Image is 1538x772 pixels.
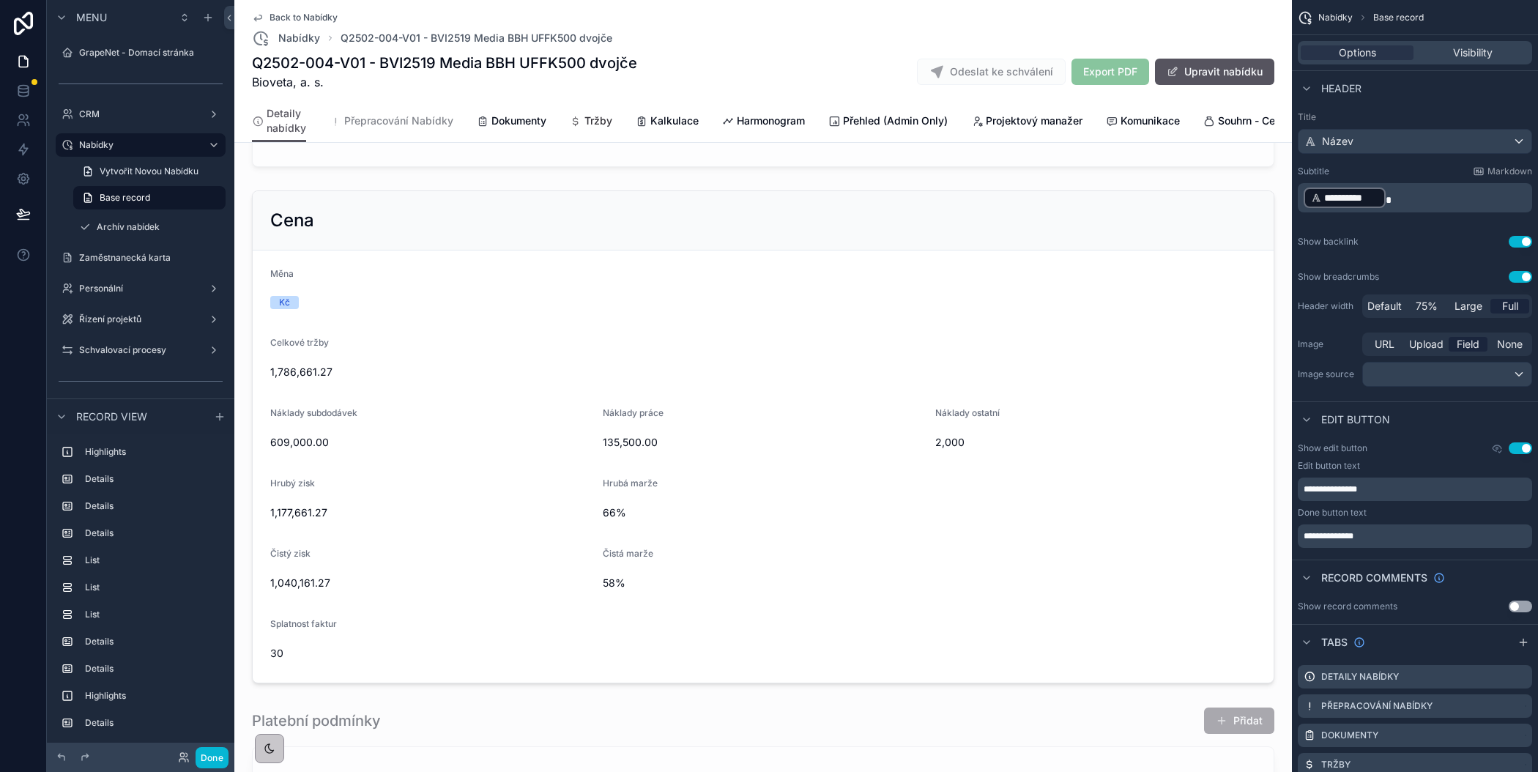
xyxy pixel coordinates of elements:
label: Header width [1298,300,1356,312]
a: Personální [56,277,226,300]
label: GrapeNet - Domací stránka [79,47,223,59]
span: Header [1321,81,1361,96]
button: Název [1298,129,1532,154]
a: Komunikace [1106,108,1180,137]
span: Vytvořit Novou Nabídku [100,166,198,177]
label: Details [85,473,220,485]
label: Archív nabídek [97,221,223,233]
a: Detaily nabídky [252,100,306,143]
label: Nabídky [79,139,196,151]
label: List [85,554,220,566]
span: 75% [1416,299,1438,313]
span: Record view [76,409,147,424]
label: Řízení projektů [79,313,202,325]
span: Field [1457,337,1479,352]
span: Menu [76,10,107,25]
a: Harmonogram [722,108,805,137]
a: Vytvořit Novou Nabídku [73,160,226,183]
span: Dokumenty [491,114,546,128]
label: Schvalovací procesy [79,344,202,356]
span: URL [1375,337,1394,352]
label: List [85,582,220,593]
a: Archív nabídek [73,215,226,239]
label: Zaměstnanecká karta [79,252,223,264]
button: Upravit nabídku [1155,59,1274,85]
a: Tržby [570,108,612,137]
div: scrollable content [47,434,234,743]
span: Harmonogram [737,114,805,128]
div: Show backlink [1298,236,1359,248]
a: Zaměstnanecká karta [56,246,226,270]
span: None [1497,337,1523,352]
div: scrollable content [1298,183,1532,212]
span: Edit button [1321,412,1390,427]
span: Komunikace [1121,114,1180,128]
a: Back to Nabídky [252,12,338,23]
div: Show breadcrumbs [1298,271,1379,283]
label: Subtitle [1298,166,1329,177]
a: Souhrn - Cena [1203,108,1287,137]
span: Bioveta, a. s. [252,73,637,91]
span: Přehled (Admin Only) [843,114,948,128]
a: Nabídky [252,29,320,47]
span: Options [1339,45,1376,60]
a: Q2502-004-V01 - BVI2519 Media BBH UFFK500 dvojče [341,31,612,45]
label: Detaily nabídky [1321,671,1399,683]
a: Markdown [1473,166,1532,177]
span: Large [1455,299,1482,313]
span: Record comments [1321,571,1427,585]
label: Show edit button [1298,442,1367,454]
a: Nabídky [56,133,226,157]
label: Details [85,636,220,647]
button: Done [196,747,229,768]
span: Název [1322,134,1353,149]
span: Nabídky [1318,12,1353,23]
label: Highlights [85,690,220,702]
span: Full [1502,299,1518,313]
span: Base record [100,192,150,204]
a: Projektový manažer [971,108,1082,137]
a: GrapeNet - Domací stránka [56,41,226,64]
label: Details [85,527,220,539]
label: CRM [79,108,202,120]
span: Tabs [1321,635,1348,650]
span: Detaily nabídky [267,106,306,136]
span: Markdown [1487,166,1532,177]
span: Tržby [584,114,612,128]
span: Default [1367,299,1402,313]
h1: Q2502-004-V01 - BVI2519 Media BBH UFFK500 dvojče [252,53,637,73]
label: Done button text [1298,507,1367,519]
a: CRM [56,103,226,126]
span: Visibility [1453,45,1493,60]
a: Přehled (Admin Only) [828,108,948,137]
label: List [85,609,220,620]
a: Řízení projektů [56,308,226,331]
label: Dokumenty [1321,730,1378,741]
label: Details [85,500,220,512]
a: Base record [73,186,226,209]
div: scrollable content [1298,524,1532,548]
span: Souhrn - Cena [1218,114,1287,128]
label: Image [1298,338,1356,350]
span: Kalkulace [650,114,699,128]
label: Image source [1298,368,1356,380]
span: Přepracování Nabídky [344,114,453,128]
span: Projektový manažer [986,114,1082,128]
a: Kalkulace [636,108,699,137]
span: Upload [1409,337,1444,352]
span: Back to Nabídky [270,12,338,23]
label: Edit button text [1298,460,1360,472]
div: Show record comments [1298,601,1397,612]
label: Personální [79,283,202,294]
span: Base record [1373,12,1424,23]
a: Schvalovací procesy [56,338,226,362]
label: Details [85,663,220,675]
a: Dokumenty [477,108,546,137]
label: Title [1298,111,1532,123]
label: Highlights [85,446,220,458]
label: Přepracování Nabídky [1321,700,1433,712]
span: Nabídky [278,31,320,45]
label: Details [85,717,220,729]
div: scrollable content [1298,478,1532,501]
